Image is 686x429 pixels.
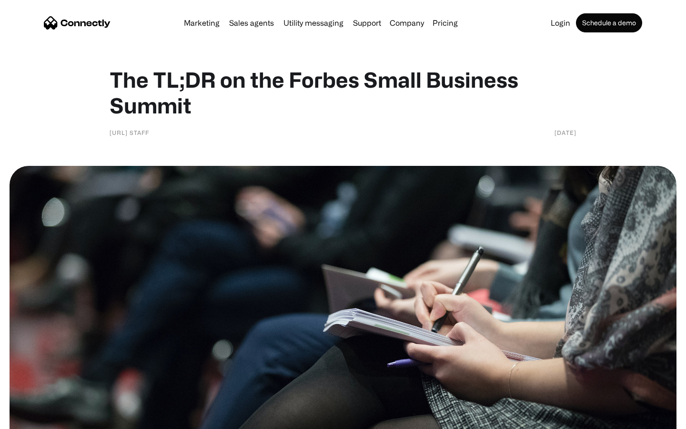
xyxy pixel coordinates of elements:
[576,13,642,32] a: Schedule a demo
[280,19,347,27] a: Utility messaging
[429,19,462,27] a: Pricing
[180,19,223,27] a: Marketing
[555,128,576,137] div: [DATE]
[110,128,149,137] div: [URL] Staff
[390,16,424,30] div: Company
[225,19,278,27] a: Sales agents
[10,412,57,426] aside: Language selected: English
[19,412,57,426] ul: Language list
[110,67,576,118] h1: The TL;DR on the Forbes Small Business Summit
[547,19,574,27] a: Login
[349,19,385,27] a: Support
